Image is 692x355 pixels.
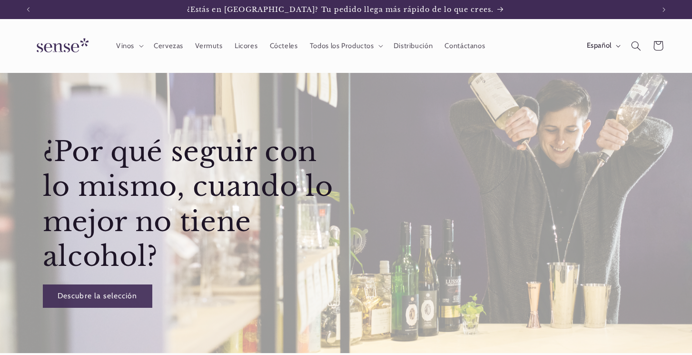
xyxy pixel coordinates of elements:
[264,35,304,56] a: Cócteles
[195,41,222,51] span: Vermuts
[625,35,647,57] summary: Búsqueda
[587,41,612,51] span: Español
[42,284,152,308] a: Descubre la selección
[189,35,229,56] a: Vermuts
[439,35,491,56] a: Contáctanos
[310,41,374,51] span: Todos los Productos
[148,35,189,56] a: Cervezas
[394,41,433,51] span: Distribución
[387,35,439,56] a: Distribución
[110,35,148,56] summary: Vinos
[270,41,298,51] span: Cócteles
[21,29,100,63] a: Sense
[228,35,264,56] a: Licores
[154,41,183,51] span: Cervezas
[116,41,134,51] span: Vinos
[25,32,97,60] img: Sense
[304,35,387,56] summary: Todos los Productos
[235,41,257,51] span: Licores
[581,36,625,55] button: Español
[187,5,494,14] span: ¿Estás en [GEOGRAPHIC_DATA]? Tu pedido llega más rápido de lo que crees.
[445,41,485,51] span: Contáctanos
[42,134,347,274] h2: ¿Por qué seguir con lo mismo, cuando lo mejor no tiene alcohol?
